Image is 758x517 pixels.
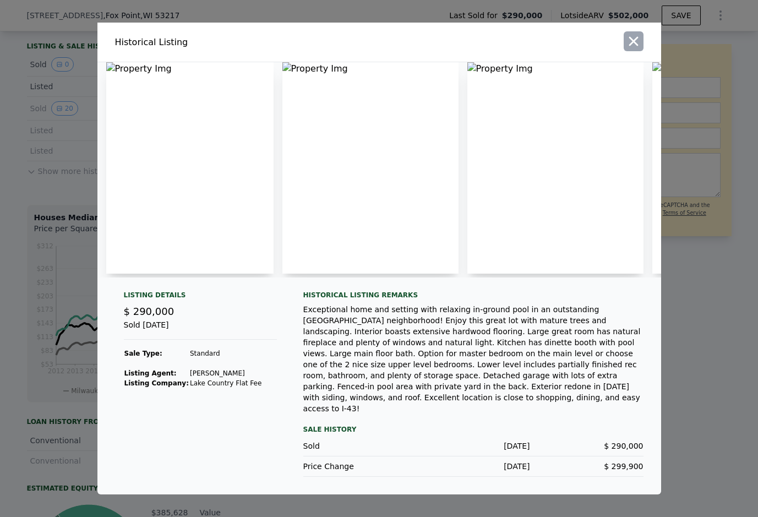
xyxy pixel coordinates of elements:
[467,62,644,274] img: Property Img
[124,306,174,317] span: $ 290,000
[303,440,417,451] div: Sold
[303,291,644,300] div: Historical Listing remarks
[417,461,530,472] div: [DATE]
[124,350,162,357] strong: Sale Type:
[189,349,262,358] td: Standard
[303,461,417,472] div: Price Change
[106,62,274,274] img: Property Img
[417,440,530,451] div: [DATE]
[303,423,644,436] div: Sale History
[124,319,277,340] div: Sold [DATE]
[282,62,459,274] img: Property Img
[604,442,643,450] span: $ 290,000
[124,369,177,377] strong: Listing Agent:
[124,291,277,304] div: Listing Details
[604,462,643,471] span: $ 299,900
[303,304,644,414] div: Exceptional home and setting with relaxing in-ground pool in an outstanding [GEOGRAPHIC_DATA] nei...
[124,379,189,387] strong: Listing Company:
[115,36,375,49] div: Historical Listing
[189,378,262,388] td: Lake Country Flat Fee
[189,368,262,378] td: [PERSON_NAME]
